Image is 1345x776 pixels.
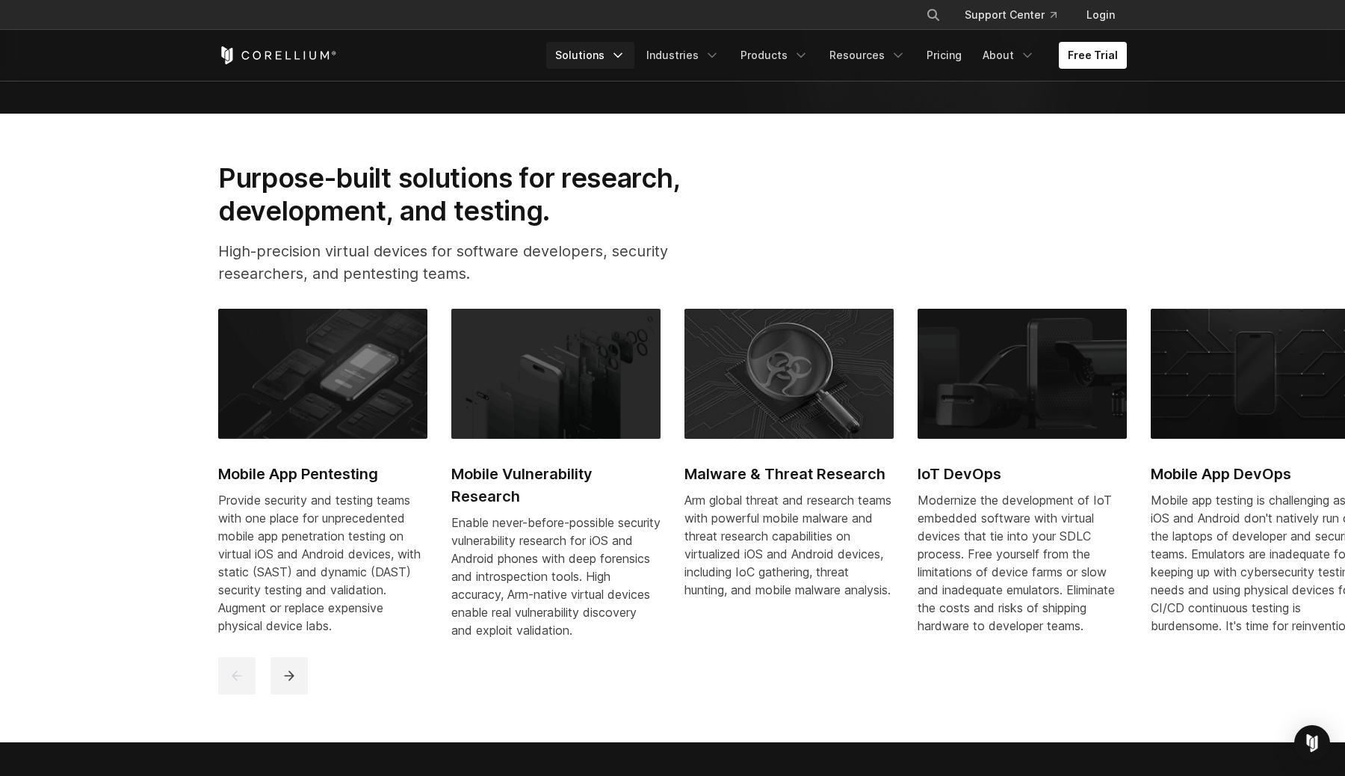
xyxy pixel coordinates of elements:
[908,1,1127,28] div: Navigation Menu
[451,463,661,508] h2: Mobile Vulnerability Research
[218,309,427,653] a: Mobile App Pentesting Mobile App Pentesting Provide security and testing teams with one place for...
[918,309,1127,653] a: IoT DevOps IoT DevOps Modernize the development of IoT embedded software with virtual devices tha...
[270,657,308,695] button: next
[546,42,634,69] a: Solutions
[684,309,894,617] a: Malware & Threat Research Malware & Threat Research Arm global threat and research teams with pow...
[218,491,427,635] div: Provide security and testing teams with one place for unprecedented mobile app penetration testin...
[546,42,1127,69] div: Navigation Menu
[1059,42,1127,69] a: Free Trial
[1075,1,1127,28] a: Login
[974,42,1044,69] a: About
[1294,725,1330,761] div: Open Intercom Messenger
[218,657,256,695] button: previous
[684,491,894,599] div: Arm global threat and research teams with powerful mobile malware and threat research capabilitie...
[684,463,894,485] h2: Malware & Threat Research
[218,309,427,439] img: Mobile App Pentesting
[684,309,894,439] img: Malware & Threat Research
[918,309,1127,439] img: IoT DevOps
[918,491,1127,635] div: Modernize the development of IoT embedded software with virtual devices that tie into your SDLC p...
[953,1,1069,28] a: Support Center
[451,514,661,639] div: Enable never-before-possible security vulnerability research for iOS and Android phones with deep...
[637,42,729,69] a: Industries
[918,42,971,69] a: Pricing
[918,463,1127,485] h2: IoT DevOps
[451,309,661,657] a: Mobile Vulnerability Research Mobile Vulnerability Research Enable never-before-possible security...
[920,1,947,28] button: Search
[218,46,337,64] a: Corellium Home
[732,42,817,69] a: Products
[218,161,728,228] h2: Purpose-built solutions for research, development, and testing.
[451,309,661,439] img: Mobile Vulnerability Research
[820,42,915,69] a: Resources
[218,463,427,485] h2: Mobile App Pentesting
[218,240,728,285] p: High-precision virtual devices for software developers, security researchers, and pentesting teams.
